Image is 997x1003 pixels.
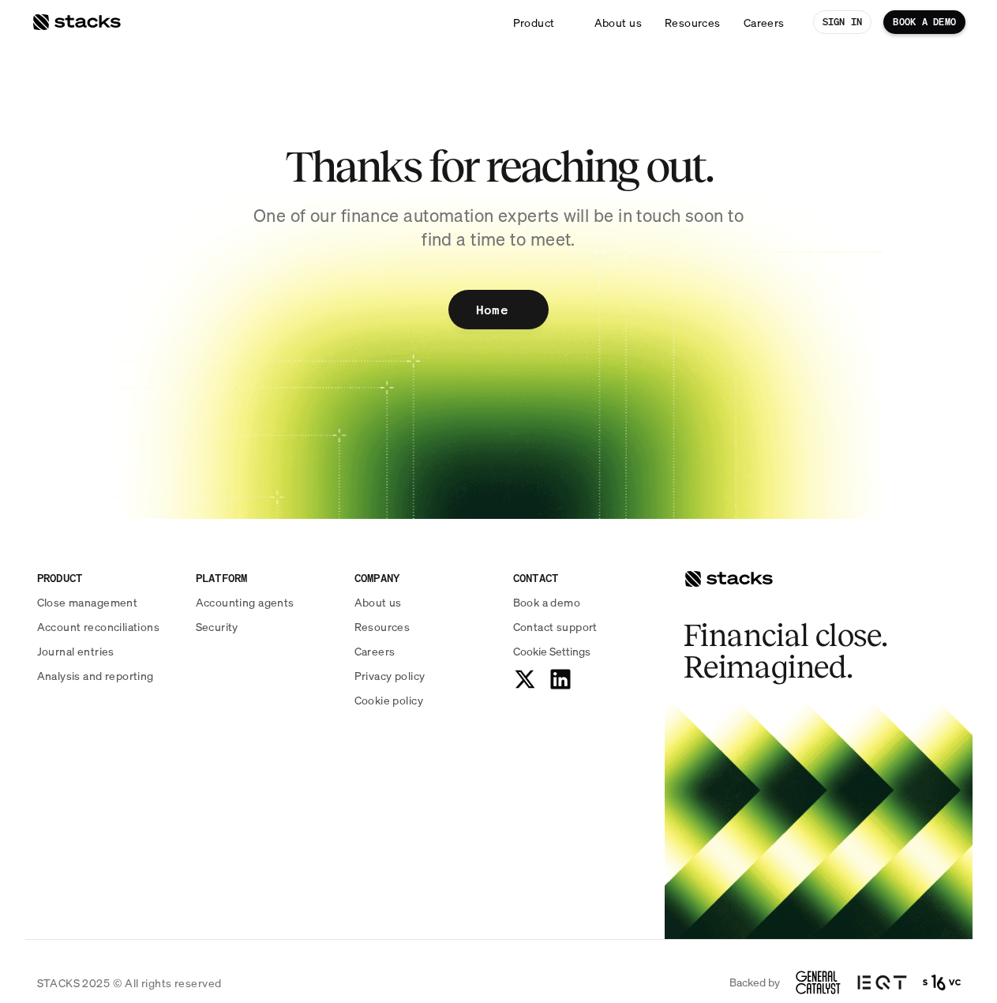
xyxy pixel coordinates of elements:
[242,204,755,253] p: One of our finance automation experts will be in touch soon to find a time to meet.
[354,594,402,610] p: About us
[196,618,238,635] p: Security
[684,620,920,683] h2: Financial close. Reimagined.
[883,10,965,34] a: BOOK A DEMO
[448,290,549,329] a: Home
[655,8,730,36] a: Resources
[729,976,780,990] p: Backed by
[37,594,138,610] p: Close management
[37,975,222,991] p: STACKS 2025 © All rights reserved
[513,594,581,610] p: Book a demo
[585,8,651,36] a: About us
[196,594,335,610] a: Accounting agents
[823,17,863,28] p: SIGN IN
[513,643,590,659] span: Cookie Settings
[354,692,423,708] p: Cookie policy
[513,643,590,659] button: Cookie Trigger
[37,618,160,635] p: Account reconciliations
[37,594,177,610] a: Close management
[354,569,494,586] p: COMPANY
[196,569,335,586] p: PLATFORM
[813,10,872,34] a: SIGN IN
[354,618,494,635] a: Resources
[37,667,177,684] a: Analysis and reporting
[354,643,395,659] p: Careers
[37,667,154,684] p: Analysis and reporting
[513,618,598,635] p: Contact support
[37,569,177,586] p: PRODUCT
[282,142,716,191] h2: Thanks for reaching out.
[744,14,785,31] p: Careers
[196,594,294,610] p: Accounting agents
[37,643,114,659] p: Journal entries
[513,14,555,31] p: Product
[37,643,177,659] a: Journal entries
[354,692,494,708] a: Cookie policy
[354,618,410,635] p: Resources
[354,594,494,610] a: About us
[354,667,425,684] p: Privacy policy
[734,8,794,36] a: Careers
[354,667,494,684] a: Privacy policy
[893,17,956,28] p: BOOK A DEMO
[196,618,335,635] a: Security
[37,618,177,635] a: Account reconciliations
[513,594,653,610] a: Book a demo
[476,299,508,321] p: Home
[513,569,653,586] p: CONTACT
[594,14,642,31] p: About us
[665,14,721,31] p: Resources
[354,643,494,659] a: Careers
[513,618,653,635] a: Contact support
